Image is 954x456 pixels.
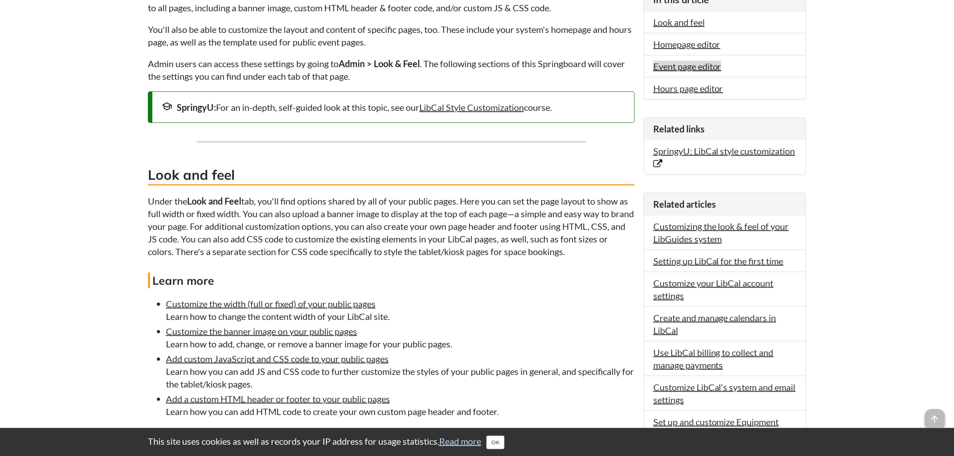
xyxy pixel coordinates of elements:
p: You'll also be able to customize the layout and content of specific pages, too. These include you... [148,23,635,48]
strong: Look and Feel [187,196,241,206]
span: Related articles [653,199,716,210]
a: Setting up LibCal for the first time [653,255,784,266]
a: Customizing the look & feel of your LibGuides system [653,221,789,244]
a: LibCal Style Customization [419,102,524,113]
a: Use LibCal billing to collect and manage payments [653,347,774,370]
a: Customize your LibCal account settings [653,278,774,301]
a: Homepage editor [653,39,720,50]
button: Close [486,436,505,449]
a: SpringyU: LibCal style customization [653,146,795,169]
a: Event page editor [653,61,721,72]
a: Set up and customize Equipment Bookings [653,416,779,440]
h3: Look and feel [148,165,635,186]
div: For an in-depth, self-guided look at this topic, see our course. [161,101,625,114]
span: school [161,101,172,112]
li: Learn how to change the content width of your LibCal site. [166,297,635,323]
a: Customize the width (full or fixed) of your public pages [166,298,376,309]
div: This site uses cookies as well as records your IP address for usage statistics. [139,435,815,449]
span: arrow_upward [925,409,945,429]
a: Hours page editor [653,83,723,94]
strong: Admin > Look & Feel [339,58,420,69]
li: Learn how you can add HTML code to create your own custom page header and footer. [166,392,635,418]
a: Add a custom HTML header or footer to your public pages [166,393,390,404]
a: Customize the banner image on your public pages [166,326,357,337]
a: Customize LibCal's system and email settings [653,382,796,405]
a: Look and feel [653,17,705,27]
li: Learn how you can add JS and CSS code to further customize the styles of your public pages in gen... [166,352,635,390]
p: Under the tab, you'll find options shared by all of your public pages. Here you can set the page ... [148,195,635,258]
p: Admin users can access these settings by going to . The following sections of this Springboard wi... [148,57,635,82]
h4: Learn more [148,273,635,288]
span: Related links [653,123,705,134]
li: Learn how to add, change, or remove a banner image for your public pages. [166,325,635,350]
a: Add custom JavaScript and CSS code to your public pages [166,353,389,364]
a: Create and manage calendars in LibCal [653,312,776,336]
strong: SpringyU: [177,102,216,113]
a: arrow_upward [925,410,945,421]
a: Read more [439,436,481,447]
